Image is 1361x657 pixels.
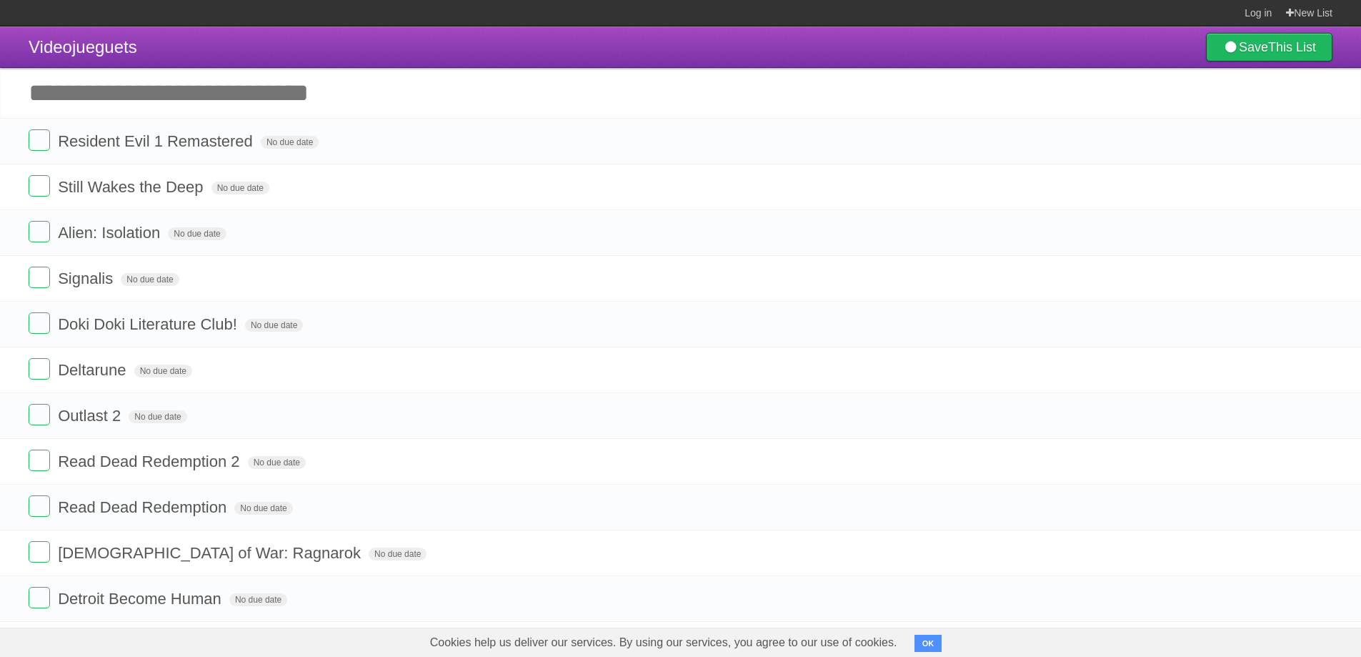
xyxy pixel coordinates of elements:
[29,175,50,197] label: Done
[29,221,50,242] label: Done
[121,273,179,286] span: No due date
[168,227,226,240] span: No due date
[369,548,427,560] span: No due date
[58,544,364,562] span: [DEMOGRAPHIC_DATA] of War: Ragnarok
[29,541,50,563] label: Done
[416,628,912,657] span: Cookies help us deliver our services. By using our services, you agree to our use of cookies.
[1268,40,1316,54] b: This List
[29,267,50,288] label: Done
[29,587,50,608] label: Done
[58,270,116,287] span: Signalis
[211,182,269,194] span: No due date
[58,361,129,379] span: Deltarune
[29,495,50,517] label: Done
[58,224,164,242] span: Alien: Isolation
[229,593,287,606] span: No due date
[29,37,137,56] span: Videojueguets
[914,635,942,652] button: OK
[29,129,50,151] label: Done
[29,404,50,425] label: Done
[245,319,303,332] span: No due date
[29,450,50,471] label: Done
[58,315,241,333] span: Doki Doki Literature Club!
[134,365,192,377] span: No due date
[58,132,256,150] span: Resident Evil 1 Remastered
[261,136,319,149] span: No due date
[58,407,124,425] span: Outlast 2
[29,312,50,334] label: Done
[58,453,243,470] span: Read Dead Redemption 2
[58,590,225,608] span: Detroit Become Human
[29,358,50,380] label: Done
[234,502,292,515] span: No due date
[58,178,206,196] span: Still Wakes the Deep
[58,498,230,516] span: Read Dead Redemption
[248,456,306,469] span: No due date
[1206,33,1332,61] a: SaveThis List
[129,410,186,423] span: No due date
